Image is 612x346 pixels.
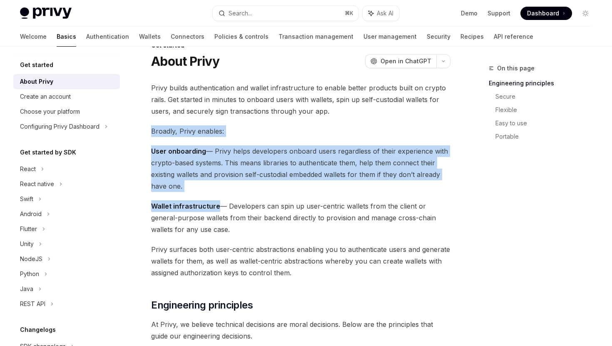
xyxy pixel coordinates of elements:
[13,89,120,104] a: Create an account
[139,27,161,47] a: Wallets
[151,125,450,137] span: Broadly, Privy enables:
[520,7,572,20] a: Dashboard
[427,27,450,47] a: Security
[20,122,100,132] div: Configuring Privy Dashboard
[363,27,417,47] a: User management
[527,9,559,17] span: Dashboard
[20,239,34,249] div: Unity
[497,63,535,73] span: On this page
[461,9,478,17] a: Demo
[151,200,450,235] span: — Developers can spin up user-centric wallets from the client or general-purpose wallets from the...
[488,9,510,17] a: Support
[20,60,53,70] h5: Get started
[20,77,53,87] div: About Privy
[86,27,129,47] a: Authentication
[20,254,42,264] div: NodeJS
[151,319,450,342] span: At Privy, we believe technical decisions are moral decisions. Below are the principles that guide...
[171,27,204,47] a: Connectors
[151,82,450,117] span: Privy builds authentication and wallet infrastructure to enable better products built on crypto r...
[365,54,436,68] button: Open in ChatGPT
[495,130,599,143] a: Portable
[377,9,393,17] span: Ask AI
[460,27,484,47] a: Recipes
[151,145,450,192] span: — Privy helps developers onboard users regardless of their experience with crypto-based systems. ...
[381,57,431,65] span: Open in ChatGPT
[20,107,80,117] div: Choose your platform
[20,299,45,309] div: REST API
[20,194,33,204] div: Swift
[20,164,36,174] div: React
[489,77,599,90] a: Engineering principles
[20,147,76,157] h5: Get started by SDK
[495,117,599,130] a: Easy to use
[151,299,253,312] span: Engineering principles
[20,179,54,189] div: React native
[363,6,399,21] button: Ask AI
[20,27,47,47] a: Welcome
[13,104,120,119] a: Choose your platform
[495,103,599,117] a: Flexible
[494,27,533,47] a: API reference
[151,54,219,69] h1: About Privy
[13,74,120,89] a: About Privy
[229,8,252,18] div: Search...
[20,92,71,102] div: Create an account
[20,209,42,219] div: Android
[579,7,592,20] button: Toggle dark mode
[20,7,72,19] img: light logo
[20,284,33,294] div: Java
[279,27,353,47] a: Transaction management
[213,6,358,21] button: Search...⌘K
[495,90,599,103] a: Secure
[151,244,450,279] span: Privy surfaces both user-centric abstractions enabling you to authenticate users and generate wal...
[214,27,269,47] a: Policies & controls
[151,202,220,210] strong: Wallet infrastructure
[20,325,56,335] h5: Changelogs
[345,10,353,17] span: ⌘ K
[151,147,206,155] strong: User onboarding
[57,27,76,47] a: Basics
[20,224,37,234] div: Flutter
[20,269,39,279] div: Python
